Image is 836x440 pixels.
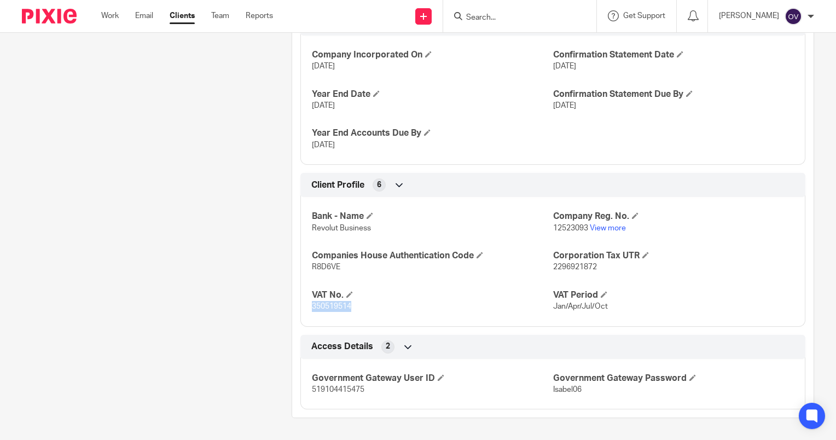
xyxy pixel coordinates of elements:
a: Work [101,10,119,21]
h4: Corporation Tax UTR [553,250,794,262]
h4: VAT Period [553,290,794,301]
h4: Company Reg. No. [553,211,794,222]
h4: Confirmation Statement Date [553,49,794,61]
a: View more [590,224,626,232]
span: [DATE] [553,102,576,109]
span: [DATE] [553,62,576,70]
span: 12523093 [553,224,588,232]
h4: Government Gateway User ID [312,373,553,384]
span: Access Details [311,341,373,352]
span: 2296921872 [553,263,597,271]
span: 350519514 [312,303,351,310]
span: [DATE] [312,62,335,70]
p: [PERSON_NAME] [719,10,779,21]
h4: Year End Accounts Due By [312,128,553,139]
h4: Company Incorporated On [312,49,553,61]
h4: Bank - Name [312,211,553,222]
span: Isabel06 [553,386,582,393]
span: Jan/Apr/Jul/Oct [553,303,608,310]
a: Clients [170,10,195,21]
span: 2 [386,341,390,352]
a: Reports [246,10,273,21]
img: svg%3E [785,8,802,25]
span: R8D6VE [312,263,340,271]
span: [DATE] [312,102,335,109]
h4: Government Gateway Password [553,373,794,384]
img: Pixie [22,9,77,24]
h4: VAT No. [312,290,553,301]
a: Team [211,10,229,21]
span: Revolut Business [312,224,371,232]
a: Email [135,10,153,21]
h4: Companies House Authentication Code [312,250,553,262]
h4: Year End Date [312,89,553,100]
span: [DATE] [312,141,335,149]
span: 6 [377,180,381,190]
span: Client Profile [311,180,364,191]
span: Get Support [623,12,665,20]
span: 519104415475 [312,386,364,393]
h4: Confirmation Statement Due By [553,89,794,100]
input: Search [465,13,564,23]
